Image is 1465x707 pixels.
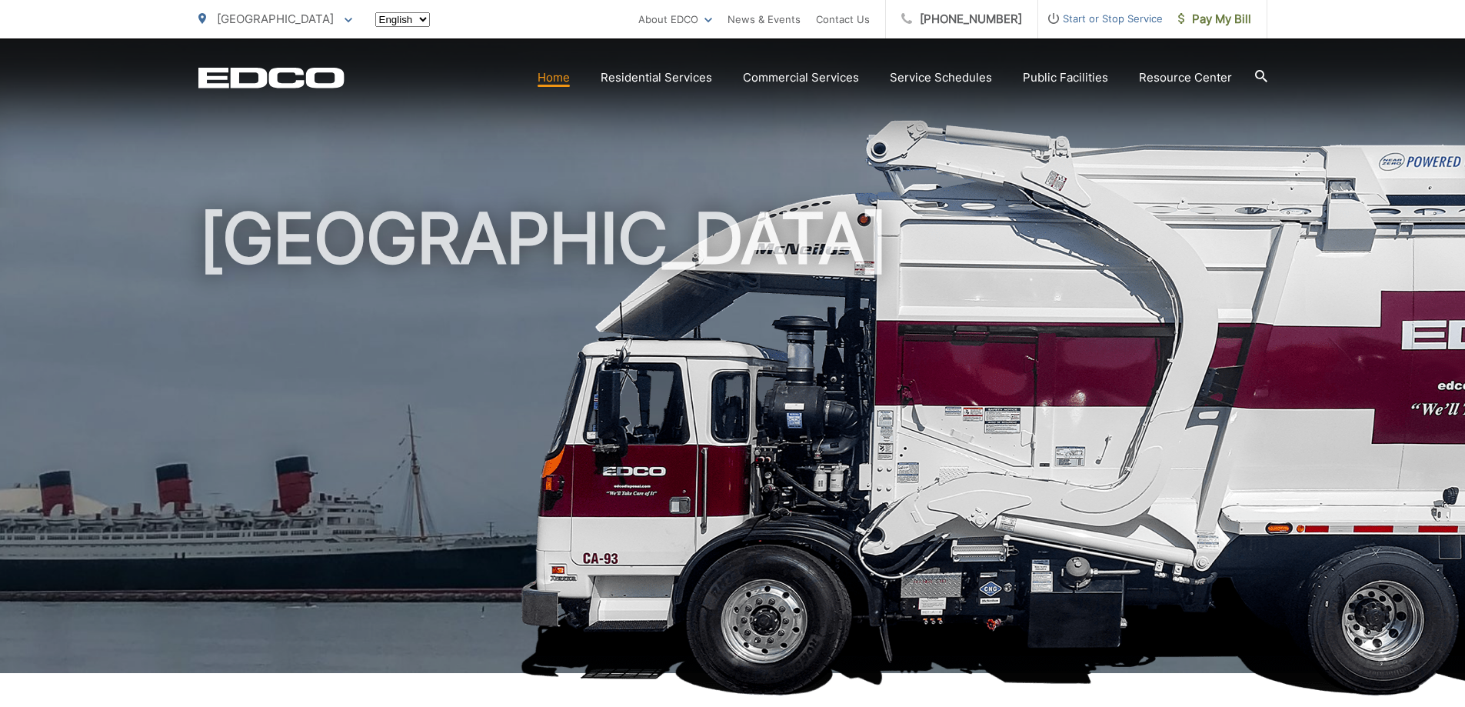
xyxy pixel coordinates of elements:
a: News & Events [728,10,801,28]
span: Pay My Bill [1178,10,1251,28]
a: About EDCO [638,10,712,28]
h1: [GEOGRAPHIC_DATA] [198,200,1267,687]
a: Service Schedules [890,68,992,87]
a: Contact Us [816,10,870,28]
span: [GEOGRAPHIC_DATA] [217,12,334,26]
a: Residential Services [601,68,712,87]
a: Home [538,68,570,87]
a: EDCD logo. Return to the homepage. [198,67,345,88]
a: Commercial Services [743,68,859,87]
select: Select a language [375,12,430,27]
a: Resource Center [1139,68,1232,87]
a: Public Facilities [1023,68,1108,87]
